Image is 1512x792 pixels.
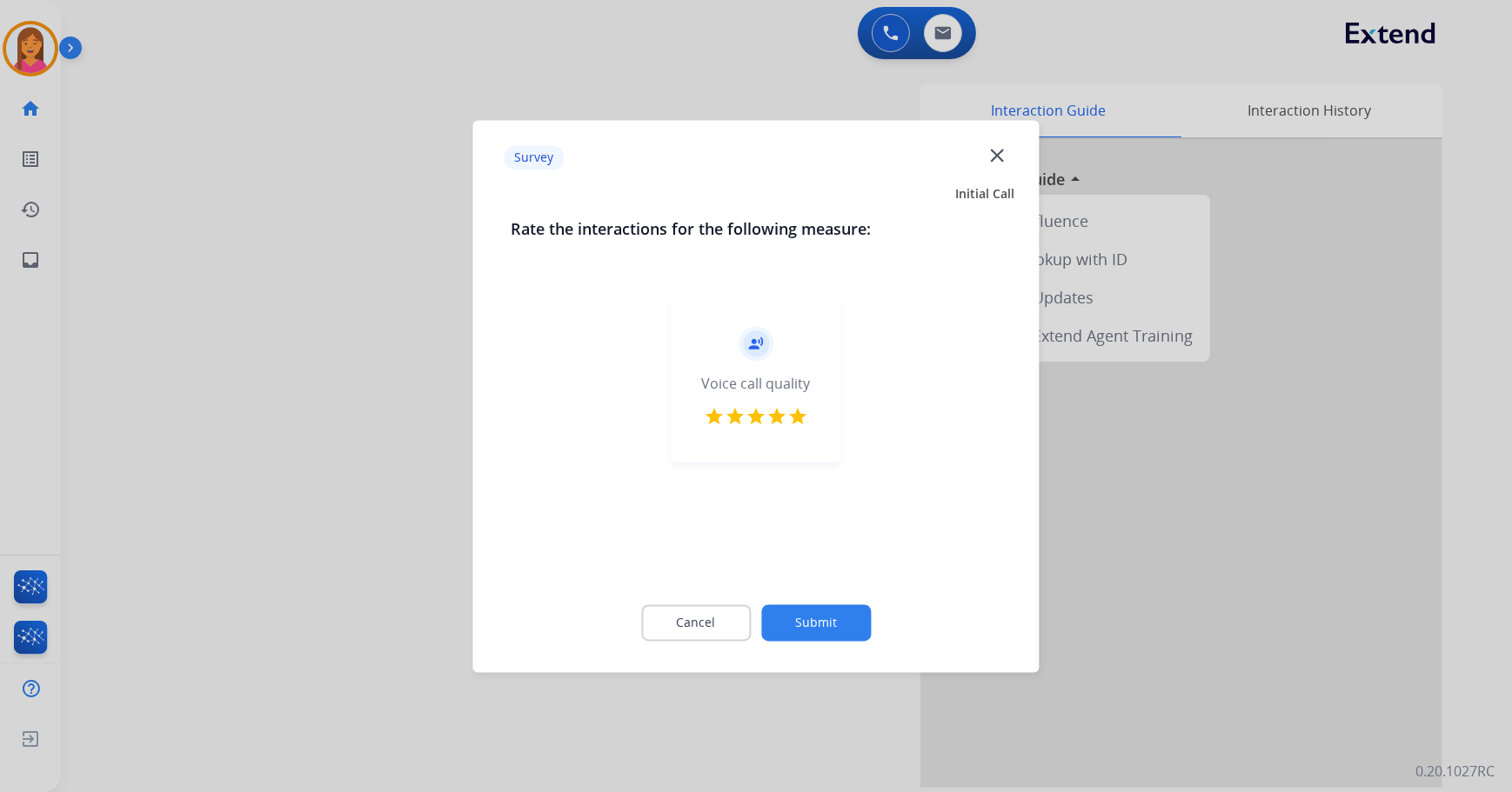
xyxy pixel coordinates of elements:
[1415,761,1495,782] p: 0.20.1027RC
[787,406,808,427] mat-icon: star
[725,406,746,427] mat-icon: star
[704,406,725,427] mat-icon: star
[746,406,766,427] mat-icon: star
[702,373,811,394] div: Voice call quality
[512,216,1001,241] h3: Rate the interactions for the following measure:
[761,604,871,641] button: Submit
[641,604,751,641] button: Cancel
[956,185,1015,203] span: Initial Call
[748,336,764,351] mat-icon: record_voice_over
[986,143,1008,166] mat-icon: close
[766,406,787,427] mat-icon: star
[505,146,565,170] p: Survey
